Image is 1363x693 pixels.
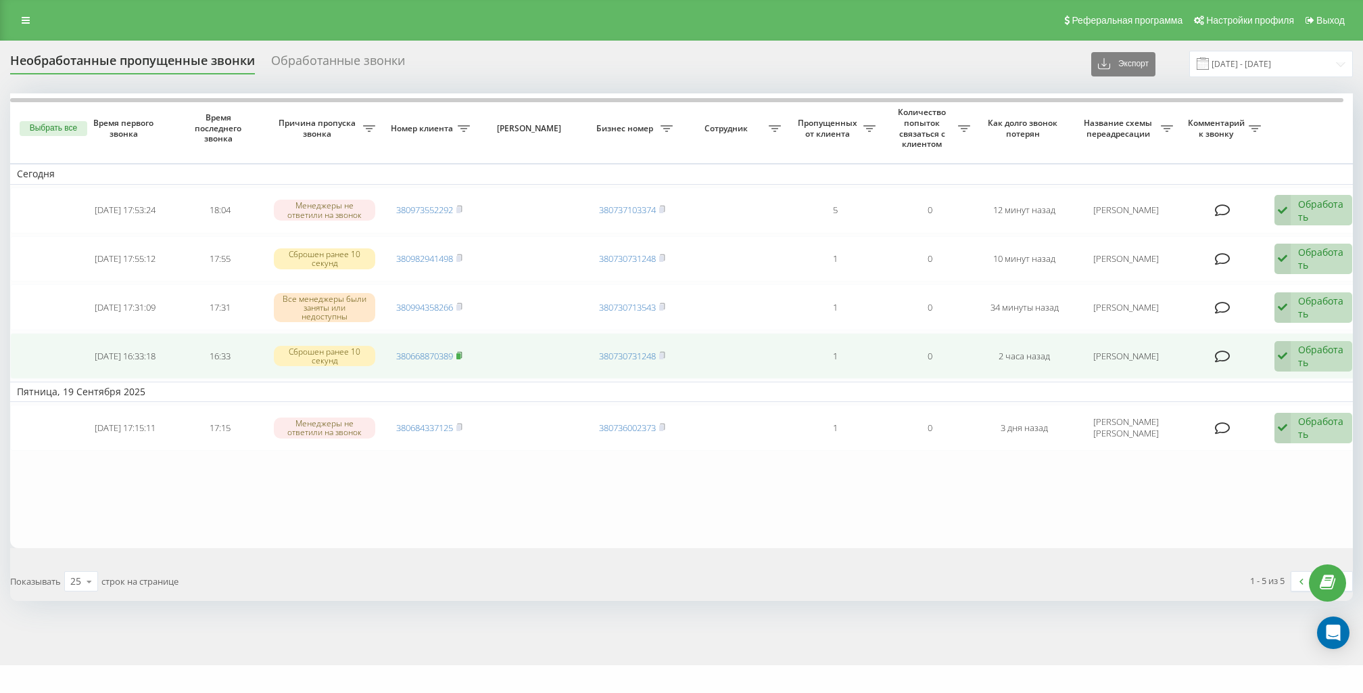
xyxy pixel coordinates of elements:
td: 1 [788,284,882,330]
td: 1 [788,236,882,282]
div: Обработать [1298,246,1345,271]
td: 1 [788,333,882,379]
td: [DATE] 17:53:24 [78,187,172,233]
td: 5 [788,187,882,233]
span: Номер клиента [389,123,458,134]
td: 0 [882,236,977,282]
span: Комментарий к звонку [1187,118,1249,139]
a: 380737103374 [599,204,656,216]
a: 380730731248 [599,252,656,265]
td: 3 дня назад [977,405,1072,451]
div: Менеджеры не ответили на звонок [274,200,375,220]
div: Обработать [1298,415,1345,441]
a: 380730713543 [599,301,656,313]
a: 380684337125 [396,422,453,434]
button: Экспорт [1091,52,1155,76]
a: 380982941498 [396,252,453,265]
td: Сегодня [10,164,1362,184]
td: 0 [882,333,977,379]
td: 10 минут назад [977,236,1072,282]
span: строк на странице [101,575,178,587]
td: [DATE] 17:15:11 [78,405,172,451]
td: 17:15 [172,405,267,451]
td: 2 часа назад [977,333,1072,379]
span: Выход [1316,15,1345,26]
td: 16:33 [172,333,267,379]
td: [PERSON_NAME] [PERSON_NAME] [1072,405,1180,451]
td: 0 [882,405,977,451]
button: Выбрать все [20,121,87,136]
div: Необработанные пропущенные звонки [10,53,255,74]
div: Обработать [1298,343,1345,369]
div: 25 [70,575,81,588]
span: Сотрудник [686,123,769,134]
span: Реферальная программа [1072,15,1182,26]
td: 0 [882,187,977,233]
td: Пятница, 19 Сентября 2025 [10,382,1362,402]
td: 34 минуты назад [977,284,1072,330]
td: [PERSON_NAME] [1072,236,1180,282]
span: Причина пропуска звонка [274,118,363,139]
div: Обработанные звонки [271,53,405,74]
div: Обработать [1298,198,1345,223]
td: [PERSON_NAME] [1072,284,1180,330]
span: Пропущенных от клиента [794,118,863,139]
a: 380730731248 [599,350,656,362]
div: Обработать [1298,294,1345,320]
td: 17:55 [172,236,267,282]
span: Настройки профиля [1206,15,1294,26]
div: Сброшен ранее 10 секунд [274,346,375,366]
td: [DATE] 17:55:12 [78,236,172,282]
span: Время последнего звонка [183,112,256,144]
td: [DATE] 17:31:09 [78,284,172,330]
td: 17:31 [172,284,267,330]
td: 18:04 [172,187,267,233]
span: Бизнес номер [592,123,661,134]
div: Все менеджеры были заняты или недоступны [274,293,375,323]
td: [PERSON_NAME] [1072,333,1180,379]
div: Open Intercom Messenger [1317,617,1349,649]
span: [PERSON_NAME] [488,123,573,134]
td: 1 [788,405,882,451]
span: Название схемы переадресации [1078,118,1161,139]
span: Количество попыток связаться с клиентом [889,107,958,149]
td: 12 минут назад [977,187,1072,233]
span: Как долго звонок потерян [988,118,1061,139]
td: 0 [882,284,977,330]
a: 380736002373 [599,422,656,434]
div: Сброшен ранее 10 секунд [274,248,375,269]
a: 380994358266 [396,301,453,313]
a: 380668870389 [396,350,453,362]
td: [PERSON_NAME] [1072,187,1180,233]
a: 380973552292 [396,204,453,216]
td: [DATE] 16:33:18 [78,333,172,379]
span: Время первого звонка [89,118,162,139]
span: Показывать [10,575,61,587]
div: Менеджеры не ответили на звонок [274,418,375,438]
div: 1 - 5 из 5 [1250,574,1285,587]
